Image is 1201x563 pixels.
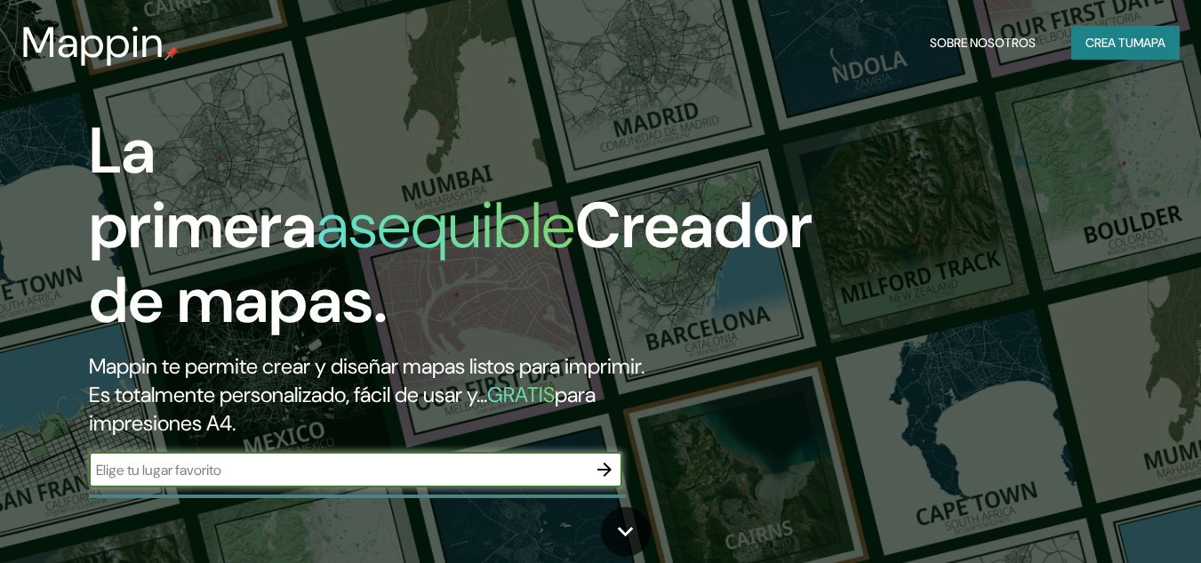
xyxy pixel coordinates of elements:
[89,352,645,380] font: Mappin te permite crear y diseñar mapas listos para imprimir.
[89,381,596,437] font: para impresiones A4.
[316,184,575,267] font: asequible
[89,460,587,480] input: Elige tu lugar favorito
[164,46,179,60] img: pin de mapeo
[930,35,1036,51] font: Sobre nosotros
[89,184,813,342] font: Creador de mapas.
[89,381,487,408] font: Es totalmente personalizado, fácil de usar y...
[21,14,164,70] font: Mappin
[487,381,555,408] font: GRATIS
[1071,26,1180,60] button: Crea tumapa
[1085,35,1133,51] font: Crea tu
[923,26,1043,60] button: Sobre nosotros
[89,109,316,267] font: La primera
[1133,35,1165,51] font: mapa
